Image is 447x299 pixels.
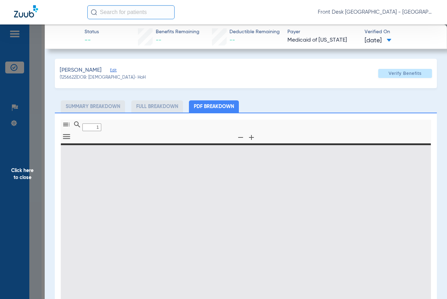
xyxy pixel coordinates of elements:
[62,132,71,141] svg: Tools
[246,133,257,143] button: Zoom In
[14,5,38,17] img: Zuub Logo
[189,100,239,113] li: PDF Breakdown
[229,37,235,43] span: --
[389,71,422,76] span: Verify Benefits
[287,36,358,45] span: Medicaid of [US_STATE]
[156,37,161,43] span: --
[318,9,433,16] span: Front Desk [GEOGRAPHIC_DATA] - [GEOGRAPHIC_DATA] | My Community Dental Centers
[378,69,432,78] button: Verify Benefits
[131,100,183,113] li: Full Breakdown
[412,265,447,299] iframe: Chat Widget
[60,75,146,81] span: (1256622) DOB: [DEMOGRAPHIC_DATA] - HoH
[60,133,72,142] button: Tools
[72,124,82,130] pdf-shy-button: Find in Document
[156,28,199,36] span: Benefits Remaining
[235,133,247,143] button: Zoom Out
[85,28,99,36] span: Status
[61,100,125,113] li: Summary Breakdown
[60,66,102,75] span: [PERSON_NAME]
[365,28,435,36] span: Verified On
[287,28,358,36] span: Payer
[61,124,72,130] pdf-shy-button: Toggle Sidebar
[229,28,280,36] span: Deductible Remaining
[60,120,72,130] button: Toggle Sidebar
[71,120,83,130] button: Find in Document
[365,36,391,45] span: [DATE]
[235,137,246,143] pdf-shy-button: Zoom Out
[87,5,175,19] input: Search for patients
[110,68,116,74] span: Edit
[246,137,257,143] pdf-shy-button: Zoom In
[85,36,99,45] span: --
[82,123,101,131] input: Page
[91,9,97,15] img: Search Icon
